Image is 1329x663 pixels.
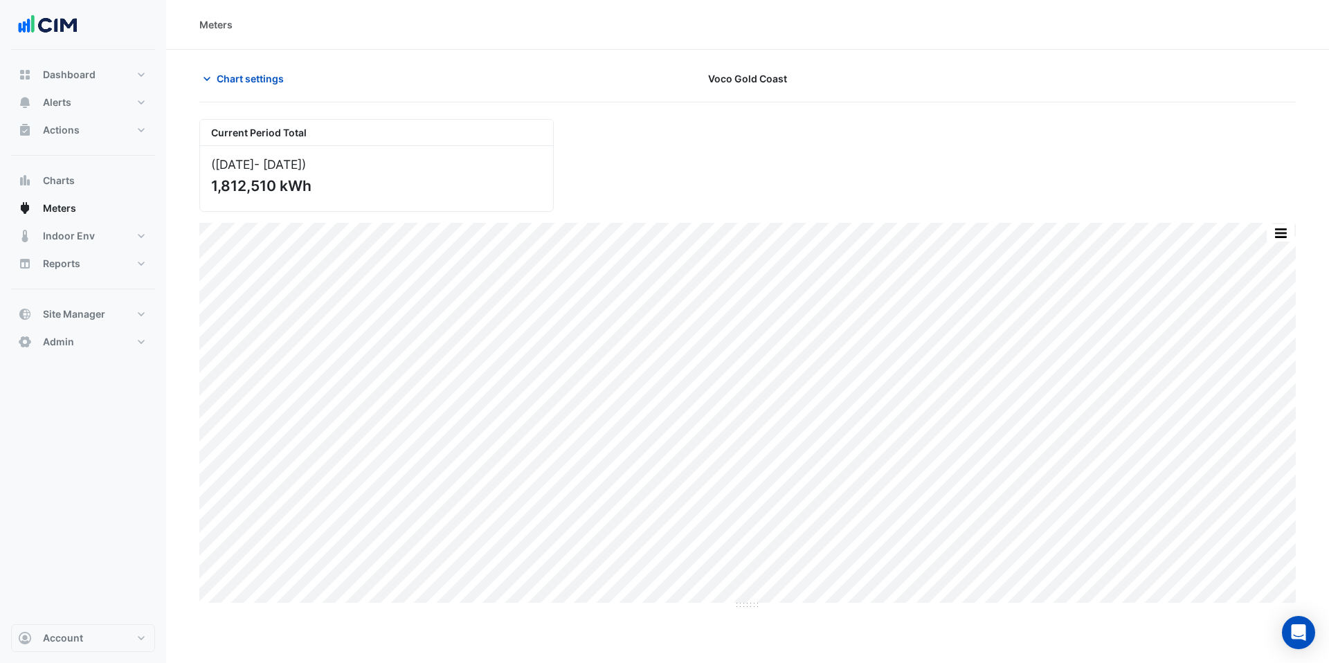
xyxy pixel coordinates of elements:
app-icon: Admin [18,335,32,349]
app-icon: Alerts [18,96,32,109]
span: Charts [43,174,75,188]
span: Indoor Env [43,229,95,243]
app-icon: Charts [18,174,32,188]
button: More Options [1267,224,1294,242]
img: Company Logo [17,11,79,39]
span: Site Manager [43,307,105,321]
app-icon: Indoor Env [18,229,32,243]
app-icon: Dashboard [18,68,32,82]
button: Indoor Env [11,222,155,250]
button: Reports [11,250,155,278]
div: ([DATE] ) [211,157,542,172]
button: Dashboard [11,61,155,89]
button: Actions [11,116,155,144]
span: Chart settings [217,71,284,86]
app-icon: Meters [18,201,32,215]
span: Account [43,631,83,645]
button: Chart settings [199,66,293,91]
span: - [DATE] [254,157,302,172]
div: Current Period Total [200,120,553,146]
app-icon: Actions [18,123,32,137]
app-icon: Reports [18,257,32,271]
div: 1,812,510 kWh [211,177,539,194]
button: Charts [11,167,155,194]
button: Meters [11,194,155,222]
div: Meters [199,17,233,32]
button: Site Manager [11,300,155,328]
app-icon: Site Manager [18,307,32,321]
button: Admin [11,328,155,356]
span: Actions [43,123,80,137]
div: Open Intercom Messenger [1282,616,1315,649]
span: Voco Gold Coast [708,71,787,86]
span: Alerts [43,96,71,109]
button: Alerts [11,89,155,116]
span: Meters [43,201,76,215]
button: Account [11,624,155,652]
span: Reports [43,257,80,271]
span: Admin [43,335,74,349]
span: Dashboard [43,68,96,82]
